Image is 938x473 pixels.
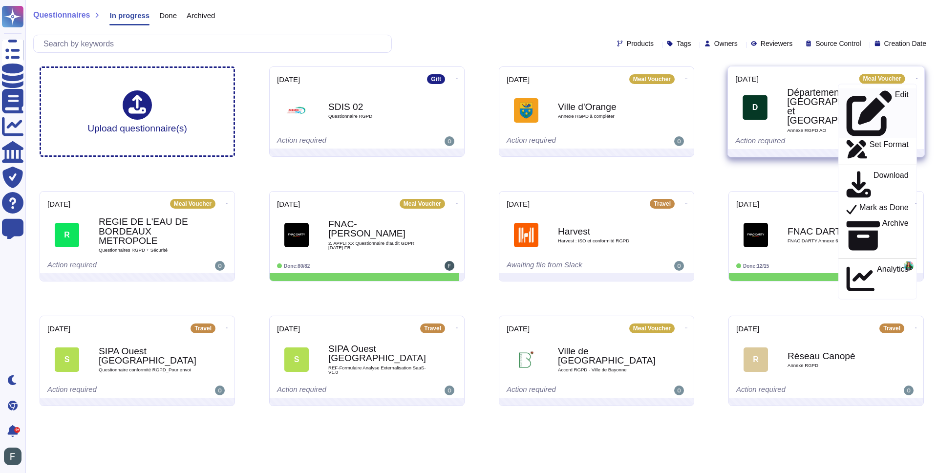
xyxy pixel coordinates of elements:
span: Done [159,12,177,19]
b: SIPA Ouest [GEOGRAPHIC_DATA] [328,344,426,363]
b: SIPA Ouest [GEOGRAPHIC_DATA] [99,346,196,365]
div: Meal Voucher [859,74,905,84]
div: D [743,95,767,120]
div: Action required [735,137,856,147]
div: Action required [507,386,626,395]
div: Meal Voucher [629,323,675,333]
button: user [2,446,28,467]
span: Questionnaire RGPD [328,114,426,119]
span: [DATE] [47,325,70,332]
span: Annexe RGPD à compléter [558,114,656,119]
img: user [215,261,225,271]
img: Logo [284,98,309,123]
img: Logo [284,223,309,247]
img: Logo [514,223,538,247]
div: Travel [650,199,675,209]
p: Download [874,172,909,199]
span: [DATE] [277,200,300,208]
div: Travel [420,323,445,333]
div: Gift [427,74,445,84]
div: Travel [879,323,904,333]
span: REF-Formulaire Analyse Externalisation SaaS-V1.0 [328,365,426,375]
span: Questionnaires RGPD + Sécurité [99,248,196,253]
b: FNAC-[PERSON_NAME] [328,219,426,238]
div: Action required [47,261,167,271]
span: Accord RGPD - Ville de Bayonne [558,367,656,372]
div: 9+ [14,427,20,433]
b: REGIE DE L'EAU DE BORDEAUX METROPOLE [99,217,196,245]
span: Questionnaire conformité RGPD_Pour envoi [99,367,196,372]
span: 2. APPLI XX Questionnaire d'audit GDPR [DATE] FR [328,241,426,250]
img: user [445,386,454,395]
span: [DATE] [507,200,530,208]
div: Action required [277,136,397,146]
span: Owners [714,40,738,47]
a: Set Format [838,138,917,161]
img: user [904,386,914,395]
span: FNAC DARTY Annexe 6 Critères RSE [788,238,885,243]
img: user [445,261,454,271]
img: user [674,386,684,395]
div: Action required [47,386,167,395]
span: [DATE] [47,200,70,208]
p: Archive [882,219,909,252]
img: Logo [744,223,768,247]
b: Harvest [558,227,656,236]
span: [DATE] [507,325,530,332]
b: Département [GEOGRAPHIC_DATA] et [GEOGRAPHIC_DATA] [787,87,886,126]
div: R [55,223,79,247]
div: Action required [507,136,626,146]
span: [DATE] [507,76,530,83]
b: SDIS 02 [328,102,426,111]
a: Edit [838,88,917,138]
div: Action required [277,386,397,395]
div: Meal Voucher [400,199,445,209]
span: Annexe RGPD [788,363,885,368]
span: [DATE] [736,200,759,208]
div: S [55,347,79,372]
span: Products [627,40,654,47]
img: user [445,136,454,146]
img: user [215,386,225,395]
p: Mark as Done [859,203,909,215]
span: Done: 80/82 [284,263,310,269]
b: Ville d'Orange [558,102,656,111]
div: S [284,347,309,372]
span: Harvest : ISO et conformité RGPD [558,238,656,243]
b: FNAC DARTY [788,227,885,236]
div: Awaiting file from Slack [507,261,626,271]
span: Tags [677,40,691,47]
span: [DATE] [735,75,759,83]
div: Upload questionnaire(s) [87,90,187,133]
p: Set Format [870,141,909,159]
img: Logo [514,347,538,372]
span: Creation Date [884,40,926,47]
span: Questionnaires [33,11,90,19]
a: Archive [838,217,917,254]
b: Réseau Canopé [788,351,885,361]
span: Reviewers [761,40,792,47]
a: Analytics [838,263,917,295]
img: Logo [514,98,538,123]
div: R [744,347,768,372]
span: Annexe RGPD AO [787,128,886,133]
span: Source Control [815,40,861,47]
div: Meal Voucher [170,199,215,209]
b: Ville de [GEOGRAPHIC_DATA] [558,346,656,365]
span: [DATE] [736,325,759,332]
a: Download [838,169,917,201]
div: Travel [191,323,215,333]
img: user [674,261,684,271]
img: user [904,261,914,271]
p: Analytics [877,265,909,293]
span: [DATE] [277,325,300,332]
input: Search by keywords [39,35,391,52]
img: user [674,136,684,146]
span: Done: 12/15 [743,263,769,269]
img: user [4,448,21,465]
span: [DATE] [277,76,300,83]
span: In progress [109,12,149,19]
a: Mark as Done [838,201,917,217]
p: Edit [895,91,909,136]
div: Meal Voucher [629,74,675,84]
